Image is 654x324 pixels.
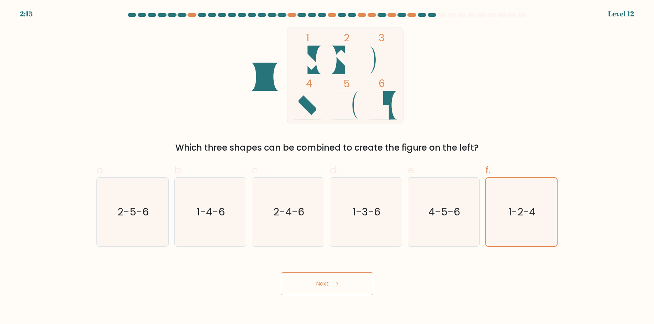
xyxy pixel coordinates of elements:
[197,205,225,219] text: 1-4-6
[174,163,183,177] span: b.
[344,31,349,45] tspan: 2
[252,163,260,177] span: c.
[379,31,385,45] tspan: 3
[117,205,149,219] text: 2-5-6
[428,205,460,219] text: 4-5-6
[509,205,536,219] text: 1-2-4
[379,77,385,90] tspan: 6
[20,9,33,19] div: 2:15
[96,163,105,177] span: a.
[306,31,309,45] tspan: 1
[608,9,634,19] div: Level 12
[344,77,350,91] tspan: 5
[408,163,416,177] span: e.
[353,205,380,219] text: 1-3-6
[281,272,373,295] button: Next
[330,163,338,177] span: d.
[101,141,553,154] div: Which three shapes can be combined to create the figure on the left?
[273,205,304,219] text: 2-4-6
[485,163,490,177] span: f.
[306,77,312,90] tspan: 4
